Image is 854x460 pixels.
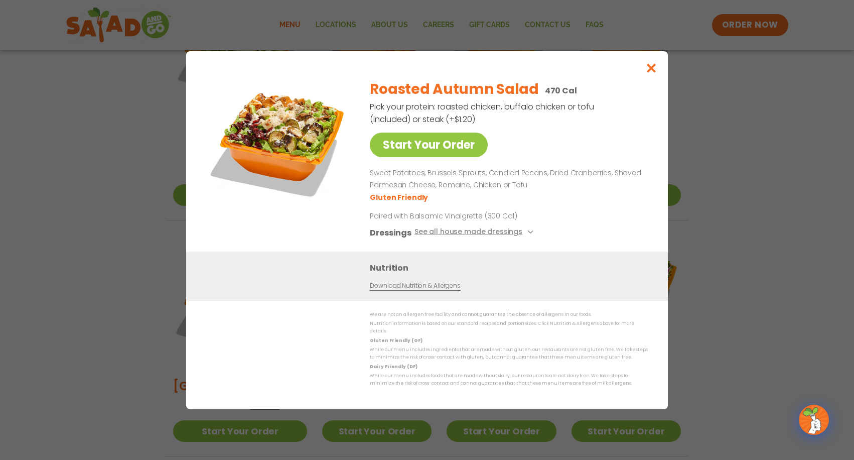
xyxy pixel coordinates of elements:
[370,320,648,335] p: Nutrition information is based on our standard recipes and portion sizes. Click Nutrition & Aller...
[370,210,555,221] p: Paired with Balsamic Vinaigrette (300 Cal)
[545,84,577,97] p: 470 Cal
[370,372,648,388] p: While our menu includes foods that are made without dairy, our restaurants are not dairy free. We...
[370,363,417,369] strong: Dairy Friendly (DF)
[370,281,460,290] a: Download Nutrition & Allergens
[370,337,422,343] strong: Gluten Friendly (GF)
[370,261,653,274] h3: Nutrition
[370,133,488,157] a: Start Your Order
[370,226,411,239] h3: Dressings
[370,79,538,100] h2: Roasted Autumn Salad
[370,346,648,362] p: While our menu includes ingredients that are made without gluten, our restaurants are not gluten ...
[370,192,430,202] li: Gluten Friendly
[635,51,668,85] button: Close modal
[209,71,349,212] img: Featured product photo for Roasted Autumn Salad
[370,100,596,126] p: Pick your protein: roasted chicken, buffalo chicken or tofu (included) or steak (+$1.20)
[370,311,648,318] p: We are not an allergen free facility and cannot guarantee the absence of allergens in our foods.
[800,406,828,434] img: wpChatIcon
[414,226,536,239] button: See all house made dressings
[370,167,644,191] p: Sweet Potatoes, Brussels Sprouts, Candied Pecans, Dried Cranberries, Shaved Parmesan Cheese, Roma...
